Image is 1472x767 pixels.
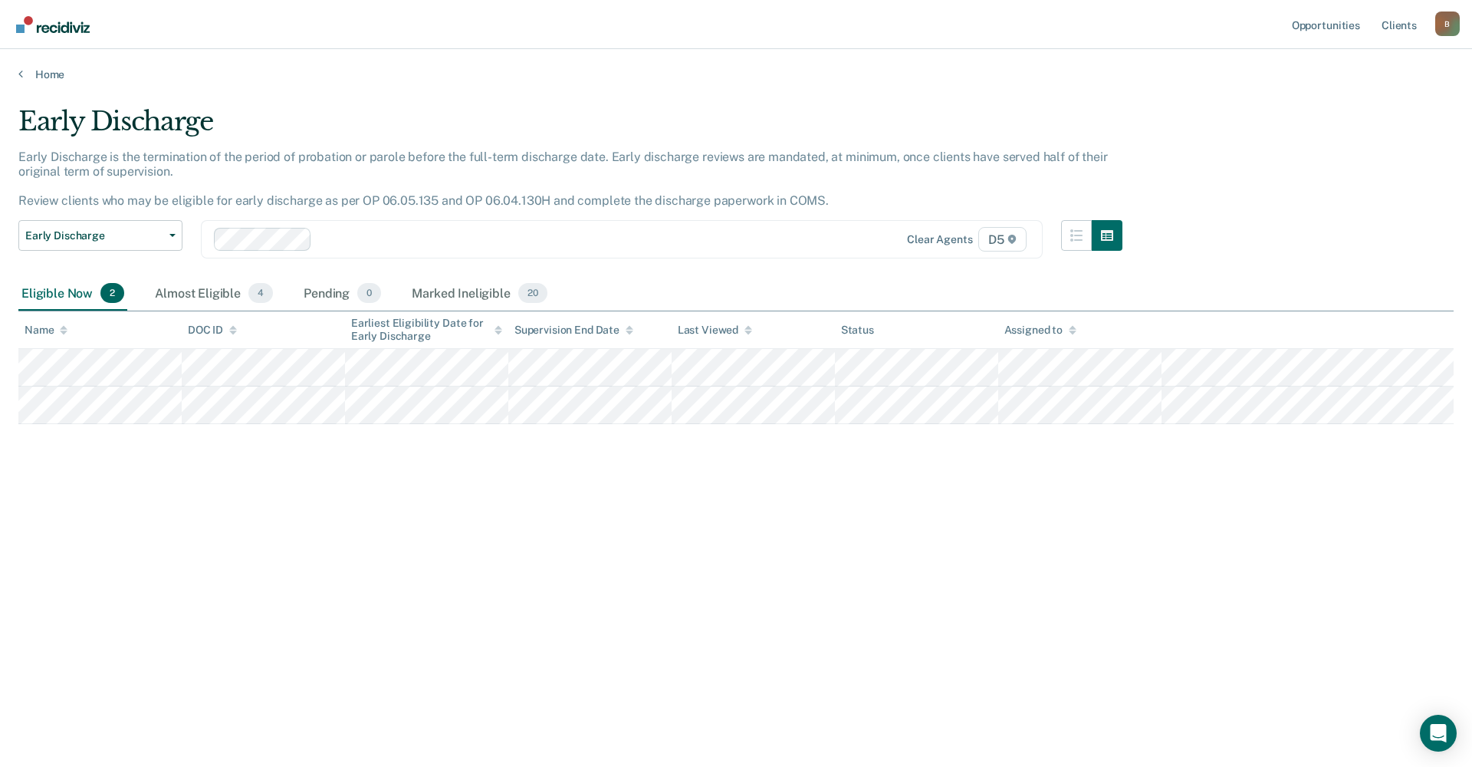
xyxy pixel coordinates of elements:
span: 20 [518,283,547,303]
div: Status [841,324,874,337]
div: Early Discharge [18,106,1122,150]
span: 4 [248,283,273,303]
span: 0 [357,283,381,303]
span: D5 [978,227,1027,252]
button: Profile dropdown button [1435,12,1460,36]
div: Supervision End Date [514,324,633,337]
div: Eligible Now2 [18,277,127,311]
div: DOC ID [188,324,237,337]
p: Early Discharge is the termination of the period of probation or parole before the full-term disc... [18,150,1107,209]
div: Pending0 [301,277,384,311]
div: Marked Ineligible20 [409,277,550,311]
div: Open Intercom Messenger [1420,715,1457,752]
span: Early Discharge [25,229,163,242]
img: Recidiviz [16,16,90,33]
button: Early Discharge [18,220,182,251]
div: Name [25,324,67,337]
span: 2 [100,283,124,303]
div: Last Viewed [678,324,752,337]
div: B [1435,12,1460,36]
div: Clear agents [907,233,972,246]
div: Assigned to [1004,324,1076,337]
div: Earliest Eligibility Date for Early Discharge [351,317,502,343]
div: Almost Eligible4 [152,277,276,311]
a: Home [18,67,1454,81]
